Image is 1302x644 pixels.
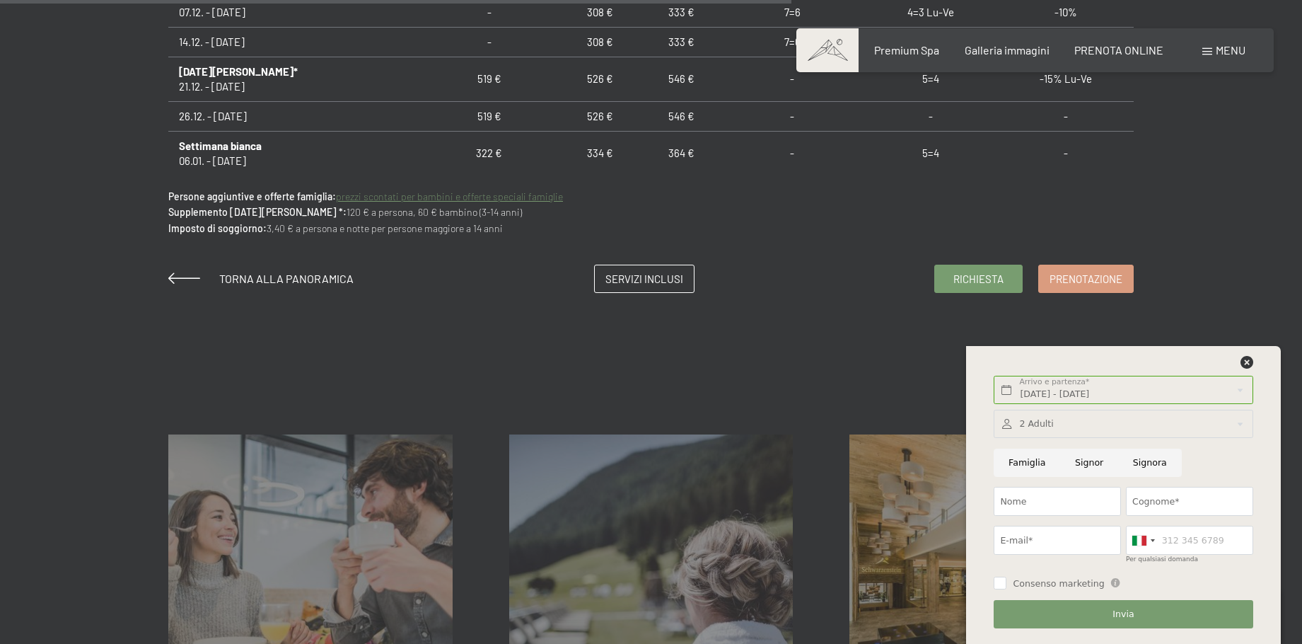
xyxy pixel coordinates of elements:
[336,190,563,202] a: prezzi scontati per bambini e offerte speciali famiglie
[419,101,560,131] td: 519 €
[168,131,419,176] td: 06.01. - [DATE]
[168,27,419,57] td: 14.12. - [DATE]
[419,27,560,57] td: -
[419,57,560,101] td: 519 €
[1013,577,1104,590] span: Consenso marketing
[641,57,721,101] td: 546 €
[721,57,863,101] td: -
[965,43,1050,57] a: Galleria immagini
[168,272,354,285] a: Torna alla panoramica
[1074,43,1163,57] a: PRENOTA ONLINE
[721,101,863,131] td: -
[168,190,336,202] strong: Persone aggiuntive e offerte famiglia:
[1112,608,1134,621] span: Invia
[641,27,721,57] td: 333 €
[1126,556,1198,563] label: Per qualsiasi domanda
[168,57,419,101] td: 21.12. - [DATE]
[874,43,939,57] a: Premium Spa
[560,131,641,176] td: 334 €
[168,222,267,234] strong: Imposto di soggiorno:
[863,57,998,101] td: 5=4
[179,65,298,78] b: [DATE][PERSON_NAME]*
[999,27,1134,57] td: -10%
[999,57,1134,101] td: -15% Lu-Ve
[721,131,863,176] td: -
[595,265,694,292] a: Servizi inclusi
[863,101,998,131] td: -
[953,272,1004,287] span: Richiesta
[641,101,721,131] td: 546 €
[560,57,641,101] td: 526 €
[560,101,641,131] td: 526 €
[1039,265,1133,292] a: Prenotazione
[605,272,683,287] span: Servizi inclusi
[721,27,863,57] td: 7=6
[994,600,1252,629] button: Invia
[168,101,419,131] td: 26.12. - [DATE]
[1127,527,1159,554] div: Italy (Italia): +39
[641,131,721,176] td: 364 €
[168,206,347,218] strong: Supplemento [DATE][PERSON_NAME] *:
[219,272,354,285] span: Torna alla panoramica
[419,131,560,176] td: 322 €
[863,27,998,57] td: 4=3
[999,101,1134,131] td: -
[935,265,1022,292] a: Richiesta
[1216,43,1245,57] span: Menu
[1126,526,1253,555] input: 312 345 6789
[999,131,1134,176] td: -
[179,139,262,152] b: Settimana bianca
[168,189,1134,236] p: 120 € a persona, 60 € bambino (3-14 anni) 3,40 € a persona e notte per persone maggiore a 14 anni
[560,27,641,57] td: 308 €
[1050,272,1122,287] span: Prenotazione
[863,131,998,176] td: 5=4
